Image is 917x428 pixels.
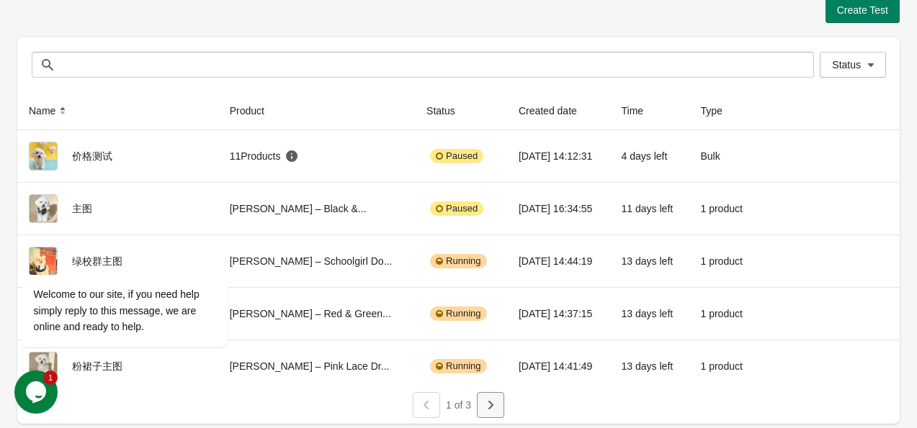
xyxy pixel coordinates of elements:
[513,98,597,124] button: Created date
[23,98,76,124] button: Name
[701,299,747,328] div: 1 product
[832,59,861,70] span: Status
[29,142,207,170] div: 价格测试
[230,299,403,328] div: [PERSON_NAME] – Red & Green...
[695,98,743,124] button: Type
[230,247,403,276] div: [PERSON_NAME] – Schoolgirl Do...
[519,142,599,170] div: [DATE] 14:12:31
[622,247,678,276] div: 13 days left
[14,370,61,414] iframe: chat widget
[616,98,664,124] button: Time
[519,247,599,276] div: [DATE] 14:44:19
[29,352,207,381] div: 粉裙子主图
[519,299,599,328] div: [DATE] 14:37:15
[430,359,486,373] div: Running
[230,194,403,223] div: [PERSON_NAME] – Black &...
[230,352,403,381] div: [PERSON_NAME] – Pink Lace Dr...
[622,142,678,170] div: 4 days left
[430,201,483,216] div: Paused
[519,194,599,223] div: [DATE] 16:34:55
[701,194,747,223] div: 1 product
[701,142,747,170] div: Bulk
[622,352,678,381] div: 13 days left
[622,299,678,328] div: 13 days left
[519,352,599,381] div: [DATE] 14:41:49
[14,145,274,363] iframe: chat widget
[701,247,747,276] div: 1 product
[837,4,888,16] span: Create Test
[622,194,678,223] div: 11 days left
[224,98,285,124] button: Product
[701,352,747,381] div: 1 product
[421,98,475,124] button: Status
[430,149,483,163] div: Paused
[446,399,471,411] span: 1 of 3
[430,254,486,268] div: Running
[820,52,886,78] button: Status
[430,306,486,321] div: Running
